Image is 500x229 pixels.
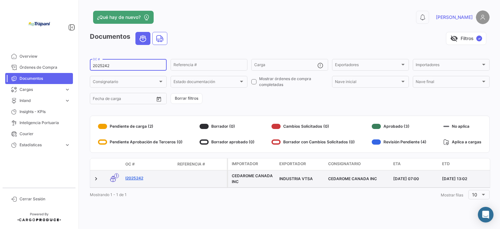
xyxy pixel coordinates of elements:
[64,87,70,93] span: expand_more
[20,120,70,126] span: Inteligencia Portuaria
[23,8,55,40] img: bd005829-9598-4431-b544-4b06bbcd40b2.jpg
[20,131,70,137] span: Courier
[125,161,135,167] span: OC #
[439,158,488,170] datatable-header-cell: ETD
[335,80,400,85] span: Nave inicial
[136,32,150,45] button: Ocean
[271,121,355,132] div: Cambios Solicitados (0)
[442,176,486,182] div: [DATE] 13:02
[443,121,481,132] div: No aplica
[93,97,104,102] input: Desde
[64,98,70,104] span: expand_more
[20,64,70,70] span: Órdenes de Compra
[5,51,73,62] a: Overview
[328,161,361,167] span: Consignatario
[177,161,205,167] span: Referencia #
[441,193,463,197] span: Mostrar filas
[416,64,481,68] span: Importadores
[277,158,326,170] datatable-header-cell: Exportador
[175,159,227,170] datatable-header-cell: Referencia #
[476,10,490,24] img: placeholder-user.png
[232,161,258,167] span: Importador
[5,117,73,128] a: Inteligencia Portuaria
[154,94,164,104] button: Open calendar
[20,53,70,59] span: Overview
[328,176,377,181] span: CEDAROME CANADA INC
[326,158,391,170] datatable-header-cell: Consignatario
[271,137,355,147] div: Borrador con Cambios Solicitados (0)
[393,161,401,167] span: ETA
[109,97,138,102] input: Hasta
[391,158,439,170] datatable-header-cell: ETA
[114,173,119,178] span: 1
[171,93,202,104] button: Borrar filtros
[93,176,99,182] a: Expand/Collapse Row
[5,73,73,84] a: Documentos
[472,192,477,197] span: 10
[20,98,62,104] span: Inland
[200,137,255,147] div: Borrador aprobado (0)
[372,121,426,132] div: Aprobado (3)
[335,64,400,68] span: Exportadores
[20,76,70,81] span: Documentos
[98,121,183,132] div: Pendiente de carga (2)
[93,11,154,24] button: ¿Qué hay de nuevo?
[450,35,458,42] span: visibility_off
[478,207,493,222] div: Abrir Intercom Messenger
[98,137,183,147] div: Pendiente Aprobación de Terceros (0)
[372,137,426,147] div: Revisión Pendiente (4)
[443,137,481,147] div: Aplica a cargas
[279,176,323,182] div: INDUSTRIA VTSA
[5,62,73,73] a: Órdenes de Compra
[93,80,158,85] span: Consignatario
[442,161,450,167] span: ETD
[174,80,239,85] span: Estado documentación
[64,142,70,148] span: expand_more
[228,158,277,170] datatable-header-cell: Importador
[20,142,62,148] span: Estadísticas
[97,14,141,21] span: ¿Qué hay de nuevo?
[20,196,70,202] span: Cerrar Sesión
[436,14,473,21] span: [PERSON_NAME]
[5,106,73,117] a: Insights - KPIs
[446,32,486,45] button: visibility_offFiltros✓
[90,32,169,45] h3: Documentos
[5,128,73,139] a: Courier
[125,175,172,181] a: I2025242
[232,173,274,185] div: CEDAROME CANADA INC
[416,80,481,85] span: Nave final
[200,121,255,132] div: Borrador (0)
[279,161,306,167] span: Exportador
[123,159,175,170] datatable-header-cell: OC #
[20,109,70,115] span: Insights - KPIs
[90,192,127,197] span: Mostrando 1 - 1 de 1
[259,76,328,88] span: Mostrar órdenes de compra completadas
[103,162,123,167] datatable-header-cell: Modo de Transporte
[476,36,482,41] span: ✓
[153,32,167,45] button: Land
[20,87,62,93] span: Cargas
[393,176,437,182] div: [DATE] 07:00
